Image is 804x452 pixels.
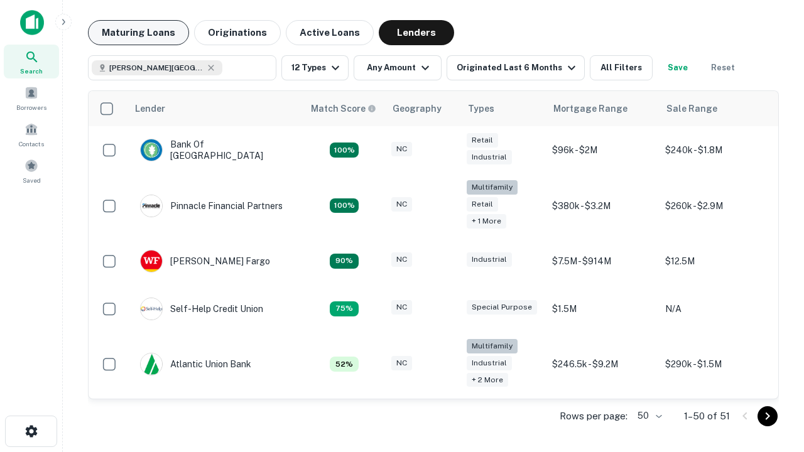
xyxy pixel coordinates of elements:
[447,55,585,80] button: Originated Last 6 Months
[141,353,162,375] img: picture
[330,254,359,269] div: Matching Properties: 12, hasApolloMatch: undefined
[4,45,59,78] a: Search
[467,252,512,267] div: Industrial
[303,91,385,126] th: Capitalize uses an advanced AI algorithm to match your search with the best lender. The match sco...
[391,197,412,212] div: NC
[457,60,579,75] div: Originated Last 6 Months
[135,101,165,116] div: Lender
[393,101,442,116] div: Geography
[468,101,494,116] div: Types
[391,356,412,370] div: NC
[659,174,772,237] td: $260k - $2.9M
[684,409,730,424] p: 1–50 of 51
[4,117,59,151] a: Contacts
[553,101,627,116] div: Mortgage Range
[758,406,778,426] button: Go to next page
[467,339,518,353] div: Multifamily
[385,91,460,126] th: Geography
[546,126,659,174] td: $96k - $2M
[194,20,281,45] button: Originations
[20,66,43,76] span: Search
[281,55,349,80] button: 12 Types
[560,409,627,424] p: Rows per page:
[467,150,512,164] div: Industrial
[354,55,442,80] button: Any Amount
[140,298,263,320] div: Self-help Credit Union
[141,250,162,272] img: picture
[659,333,772,396] td: $290k - $1.5M
[546,237,659,285] td: $7.5M - $914M
[4,81,59,115] a: Borrowers
[311,102,374,116] h6: Match Score
[330,198,359,213] div: Matching Properties: 24, hasApolloMatch: undefined
[140,353,251,375] div: Atlantic Union Bank
[4,154,59,188] a: Saved
[666,101,717,116] div: Sale Range
[379,20,454,45] button: Lenders
[140,250,270,272] div: [PERSON_NAME] Fargo
[109,62,204,73] span: [PERSON_NAME][GEOGRAPHIC_DATA], [GEOGRAPHIC_DATA]
[590,55,653,80] button: All Filters
[23,175,41,185] span: Saved
[19,139,44,149] span: Contacts
[88,20,189,45] button: Maturing Loans
[659,126,772,174] td: $240k - $1.8M
[141,139,162,161] img: picture
[546,174,659,237] td: $380k - $3.2M
[633,407,664,425] div: 50
[467,373,508,387] div: + 2 more
[658,55,698,80] button: Save your search to get updates of matches that match your search criteria.
[16,102,46,112] span: Borrowers
[467,133,498,148] div: Retail
[311,102,376,116] div: Capitalize uses an advanced AI algorithm to match your search with the best lender. The match sco...
[659,237,772,285] td: $12.5M
[140,139,291,161] div: Bank Of [GEOGRAPHIC_DATA]
[141,195,162,217] img: picture
[141,298,162,320] img: picture
[659,91,772,126] th: Sale Range
[460,91,546,126] th: Types
[140,195,283,217] div: Pinnacle Financial Partners
[391,142,412,156] div: NC
[286,20,374,45] button: Active Loans
[330,143,359,158] div: Matching Properties: 14, hasApolloMatch: undefined
[741,352,804,412] iframe: Chat Widget
[467,356,512,370] div: Industrial
[467,300,537,315] div: Special Purpose
[467,197,498,212] div: Retail
[330,357,359,372] div: Matching Properties: 7, hasApolloMatch: undefined
[659,285,772,333] td: N/A
[546,91,659,126] th: Mortgage Range
[128,91,303,126] th: Lender
[703,55,743,80] button: Reset
[546,333,659,396] td: $246.5k - $9.2M
[391,252,412,267] div: NC
[546,285,659,333] td: $1.5M
[20,10,44,35] img: capitalize-icon.png
[391,300,412,315] div: NC
[330,301,359,316] div: Matching Properties: 10, hasApolloMatch: undefined
[467,214,506,229] div: + 1 more
[467,180,518,195] div: Multifamily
